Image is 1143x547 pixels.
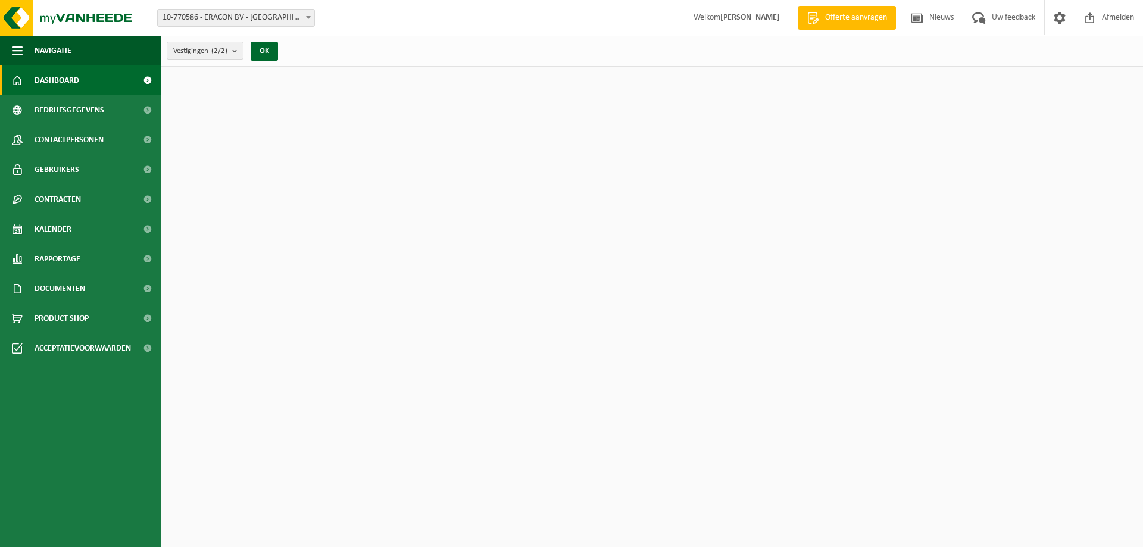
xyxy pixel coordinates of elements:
[167,42,243,60] button: Vestigingen(2/2)
[173,42,227,60] span: Vestigingen
[35,274,85,304] span: Documenten
[35,65,79,95] span: Dashboard
[798,6,896,30] a: Offerte aanvragen
[251,42,278,61] button: OK
[35,125,104,155] span: Contactpersonen
[35,155,79,185] span: Gebruikers
[720,13,780,22] strong: [PERSON_NAME]
[211,47,227,55] count: (2/2)
[35,244,80,274] span: Rapportage
[35,214,71,244] span: Kalender
[35,333,131,363] span: Acceptatievoorwaarden
[35,36,71,65] span: Navigatie
[35,304,89,333] span: Product Shop
[157,9,315,27] span: 10-770586 - ERACON BV - ZONNEBEKE
[35,95,104,125] span: Bedrijfsgegevens
[158,10,314,26] span: 10-770586 - ERACON BV - ZONNEBEKE
[35,185,81,214] span: Contracten
[822,12,890,24] span: Offerte aanvragen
